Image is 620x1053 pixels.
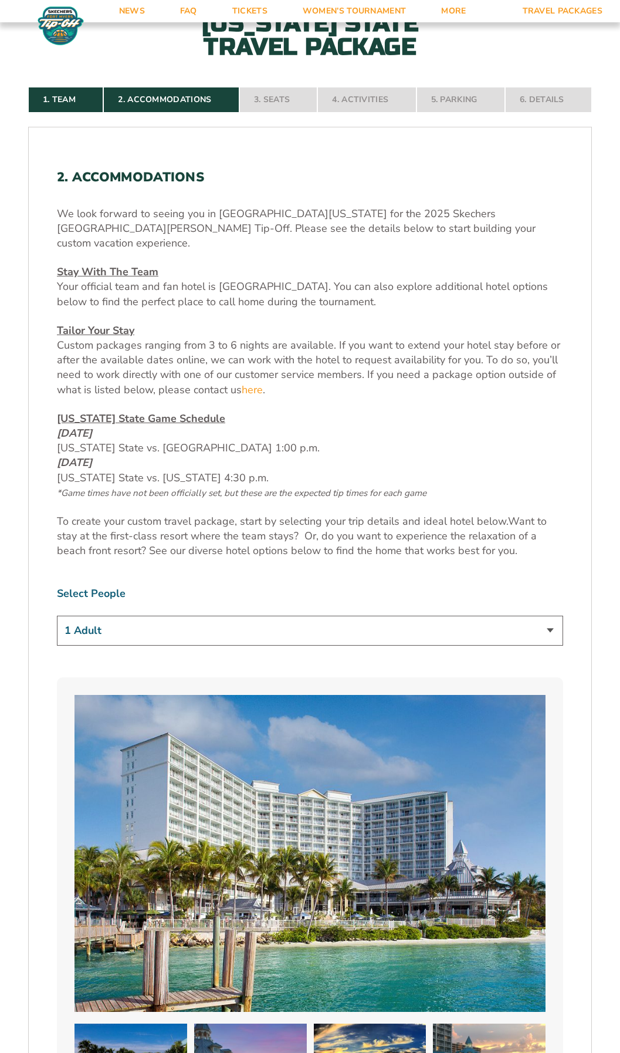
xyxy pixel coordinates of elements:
[181,12,439,59] h2: [US_STATE] State Travel Package
[28,87,103,113] a: 1. Team
[57,487,426,499] span: *Game times have not been officially set, but these are the expected tip times for each game
[57,514,563,559] p: Want to stay at the first-class resort where the team stays? Or, do you want to experience the re...
[57,426,92,440] em: [DATE]
[57,586,563,601] label: Select People
[57,265,158,279] u: Stay With The Team
[57,338,560,397] span: Custom packages ranging from 3 to 6 nights are available. If you want to extend your hotel stay b...
[263,383,265,397] span: .
[242,383,263,397] a: here
[57,279,548,308] span: Your official team and fan hotel is [GEOGRAPHIC_DATA]. You can also explore additional hotel opti...
[57,207,563,251] p: We look forward to seeing you in [GEOGRAPHIC_DATA][US_STATE] for the 2025 Skechers [GEOGRAPHIC_DA...
[57,170,563,185] h2: 2. Accommodations
[57,323,134,338] u: Tailor Your Stay
[57,411,225,426] span: [US_STATE] State Game Schedule
[57,455,92,470] em: [DATE]
[57,426,426,500] span: [US_STATE] State vs. [GEOGRAPHIC_DATA] 1:00 p.m. [US_STATE] State vs. [US_STATE] 4:30 p.m.
[57,514,508,528] span: To create your custom travel package, start by selecting your trip details and ideal hotel below.
[35,6,86,46] img: Fort Myers Tip-Off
